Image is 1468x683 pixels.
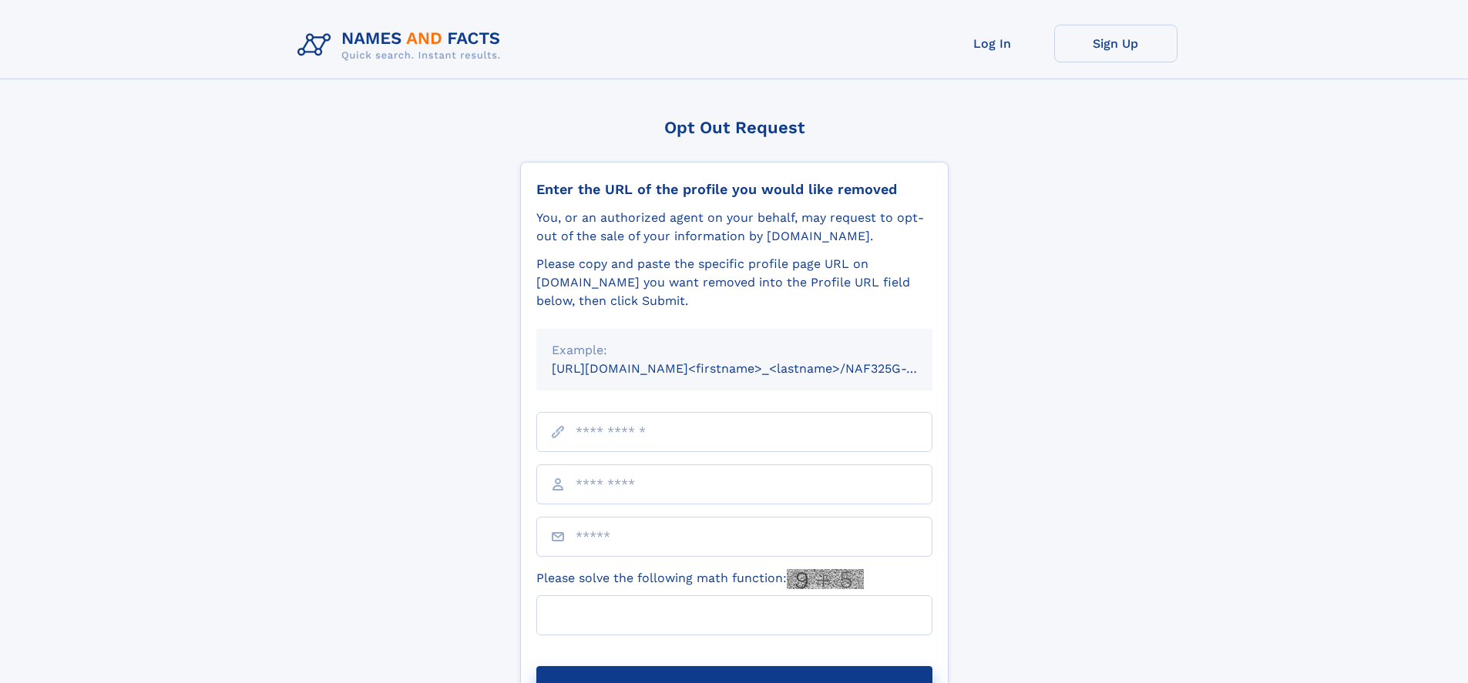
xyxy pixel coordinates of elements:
[291,25,513,66] img: Logo Names and Facts
[552,361,962,376] small: [URL][DOMAIN_NAME]<firstname>_<lastname>/NAF325G-xxxxxxxx
[536,181,932,198] div: Enter the URL of the profile you would like removed
[931,25,1054,62] a: Log In
[520,118,949,137] div: Opt Out Request
[1054,25,1177,62] a: Sign Up
[536,255,932,310] div: Please copy and paste the specific profile page URL on [DOMAIN_NAME] you want removed into the Pr...
[552,341,917,360] div: Example:
[536,209,932,246] div: You, or an authorized agent on your behalf, may request to opt-out of the sale of your informatio...
[536,569,864,589] label: Please solve the following math function:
